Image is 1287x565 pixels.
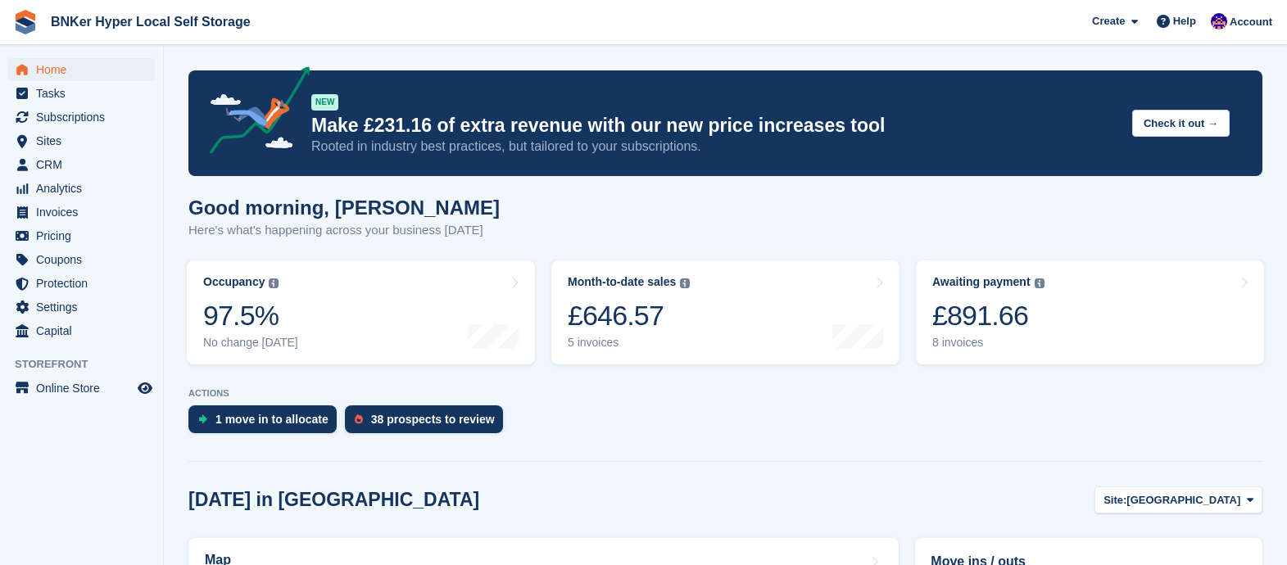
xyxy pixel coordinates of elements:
[1230,14,1272,30] span: Account
[8,82,155,105] a: menu
[8,106,155,129] a: menu
[188,489,479,511] h2: [DATE] in [GEOGRAPHIC_DATA]
[15,356,163,373] span: Storefront
[187,260,535,364] a: Occupancy 97.5% No change [DATE]
[8,153,155,176] a: menu
[188,197,500,219] h1: Good morning, [PERSON_NAME]
[568,336,690,350] div: 5 invoices
[8,58,155,81] a: menu
[36,153,134,176] span: CRM
[188,405,345,441] a: 1 move in to allocate
[269,278,279,288] img: icon-info-grey-7440780725fd019a000dd9b08b2336e03edf1995a4989e88bcd33f0948082b44.svg
[8,248,155,271] a: menu
[551,260,900,364] a: Month-to-date sales £646.57 5 invoices
[8,272,155,295] a: menu
[36,82,134,105] span: Tasks
[13,10,38,34] img: stora-icon-8386f47178a22dfd0bd8f6a31ec36ba5ce8667c1dd55bd0f319d3a0aa187defe.svg
[203,275,265,289] div: Occupancy
[8,296,155,319] a: menu
[36,319,134,342] span: Capital
[916,260,1264,364] a: Awaiting payment £891.66 8 invoices
[135,378,155,398] a: Preview store
[1035,278,1045,288] img: icon-info-grey-7440780725fd019a000dd9b08b2336e03edf1995a4989e88bcd33f0948082b44.svg
[1103,492,1126,508] span: Site:
[311,114,1119,138] p: Make £231.16 of extra revenue with our new price increases tool
[1092,13,1125,29] span: Create
[36,177,134,200] span: Analytics
[36,129,134,152] span: Sites
[198,414,207,424] img: move_ins_to_allocate_icon-fdf77a2bb77ea45bf5b3d319d69a93e2d87916cf1d5bf7949dd705db3b84f3ca.svg
[36,224,134,247] span: Pricing
[1132,110,1230,137] button: Check it out →
[8,377,155,400] a: menu
[36,296,134,319] span: Settings
[203,299,298,332] div: 97.5%
[8,201,155,224] a: menu
[8,224,155,247] a: menu
[345,405,511,441] a: 38 prospects to review
[188,388,1262,399] p: ACTIONS
[36,377,134,400] span: Online Store
[8,319,155,342] a: menu
[203,336,298,350] div: No change [DATE]
[680,278,690,288] img: icon-info-grey-7440780725fd019a000dd9b08b2336e03edf1995a4989e88bcd33f0948082b44.svg
[568,299,690,332] div: £646.57
[8,129,155,152] a: menu
[355,414,363,424] img: prospect-51fa495bee0391a8d652442698ab0144808aea92771e9ea1ae160a38d050c398.svg
[311,138,1119,156] p: Rooted in industry best practices, but tailored to your subscriptions.
[8,177,155,200] a: menu
[1211,13,1227,29] img: David Fricker
[1126,492,1240,508] span: [GEOGRAPHIC_DATA]
[215,413,329,426] div: 1 move in to allocate
[1173,13,1196,29] span: Help
[44,8,257,35] a: BNKer Hyper Local Self Storage
[932,275,1031,289] div: Awaiting payment
[932,299,1045,332] div: £891.66
[36,106,134,129] span: Subscriptions
[371,413,495,426] div: 38 prospects to review
[36,58,134,81] span: Home
[311,94,338,111] div: NEW
[188,221,500,240] p: Here's what's happening across your business [DATE]
[36,201,134,224] span: Invoices
[1094,486,1262,513] button: Site: [GEOGRAPHIC_DATA]
[36,248,134,271] span: Coupons
[932,336,1045,350] div: 8 invoices
[36,272,134,295] span: Protection
[568,275,676,289] div: Month-to-date sales
[196,66,310,160] img: price-adjustments-announcement-icon-8257ccfd72463d97f412b2fc003d46551f7dbcb40ab6d574587a9cd5c0d94...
